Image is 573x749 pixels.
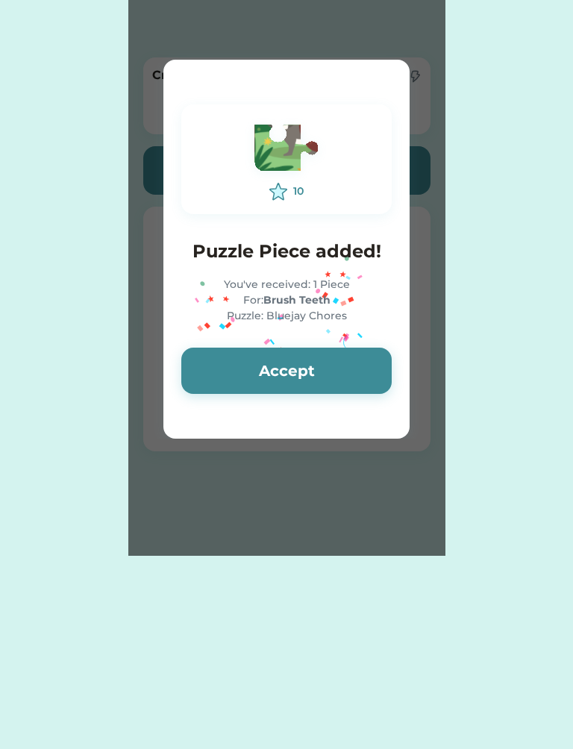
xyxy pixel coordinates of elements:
div: 10 [293,184,304,199]
button: Accept [181,348,392,394]
strong: Brush Teeth [263,293,331,307]
img: Vector.svg [245,118,328,183]
div: You've received: 1 Piece For: Puzzle: Bluejay Chores [181,277,392,324]
h4: Puzzle Piece added! [181,238,392,265]
img: interface-favorite-star--reward-rating-rate-social-star-media-favorite-like-stars.svg [269,183,287,201]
